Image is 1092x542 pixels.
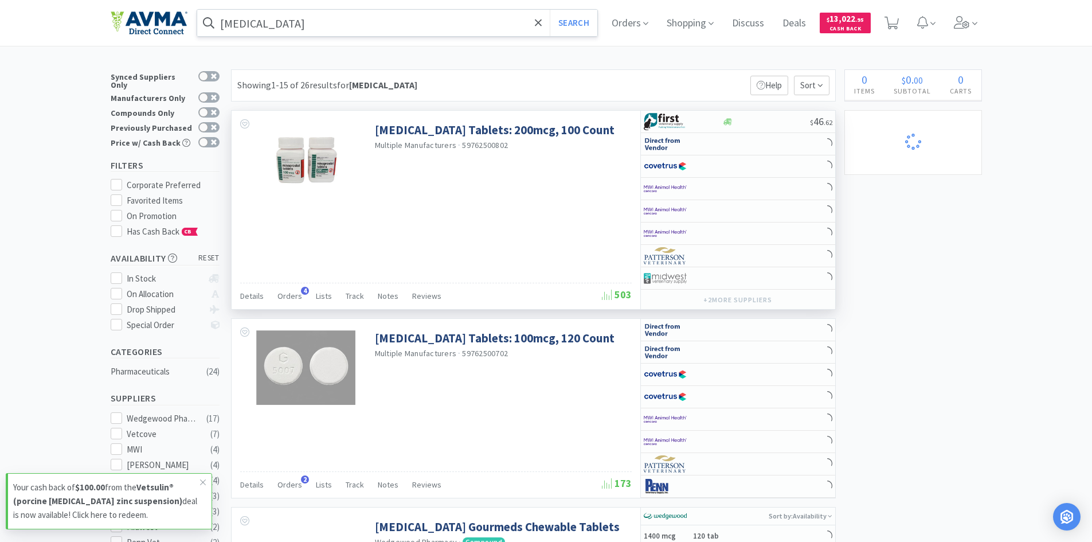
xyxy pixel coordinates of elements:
[210,427,220,441] div: ( 7 )
[111,71,193,89] div: Synced Suppliers Only
[111,392,220,405] h5: Suppliers
[941,85,981,96] h4: Carts
[727,18,769,29] a: Discuss
[210,520,220,534] div: ( 2 )
[111,92,193,102] div: Manufacturers Only
[198,252,220,264] span: reset
[644,411,687,428] img: f6b2451649754179b5b4e0c70c3f7cb0_2.png
[412,479,441,490] span: Reviews
[698,292,777,308] button: +2more suppliers
[13,481,200,522] p: Your cash back of from the deal is now available! Click here to redeem.
[111,122,193,132] div: Previously Purchased
[958,72,964,87] span: 0
[127,287,203,301] div: On Allocation
[375,348,457,358] a: Multiple Manufacturers
[237,78,417,93] div: Showing 1-15 of 26 results
[602,288,632,301] span: 503
[301,475,309,483] span: 2
[462,348,508,358] span: 59762500702
[206,365,220,379] div: ( 24 )
[301,287,309,295] span: 4
[644,180,687,197] img: f6b2451649754179b5b4e0c70c3f7cb0_2.png
[810,115,832,128] span: 46
[127,303,203,317] div: Drop Shipped
[550,10,597,36] button: Search
[827,26,864,33] span: Cash Back
[277,479,302,490] span: Orders
[644,158,687,175] img: 77fca1acd8b6420a9015268ca798ef17_1.png
[412,291,441,301] span: Reviews
[824,118,832,127] span: . 62
[346,479,364,490] span: Track
[884,85,941,96] h4: Subtotal
[810,118,813,127] span: $
[127,412,198,426] div: Wedgewood Pharmacy
[111,159,220,172] h5: Filters
[256,330,355,405] img: 809875a216c44dfbbbe4b85e5114bc0c_541163.png
[111,345,220,358] h5: Categories
[127,318,203,332] div: Special Order
[316,291,332,301] span: Lists
[210,443,220,457] div: ( 4 )
[644,202,687,220] img: f6b2451649754179b5b4e0c70c3f7cb0_2.png
[240,479,264,490] span: Details
[827,13,864,24] span: 13,022
[127,458,198,472] div: [PERSON_NAME]
[182,228,194,235] span: CB
[127,194,220,208] div: Favorited Items
[644,225,687,242] img: f6b2451649754179b5b4e0c70c3f7cb0_2.png
[210,489,220,503] div: ( 3 )
[855,16,864,24] span: . 95
[644,135,687,153] img: c67096674d5b41e1bca769e75293f8dd_19.png
[197,10,598,36] input: Search by item, sku, manufacturer, ingredient, size...
[644,478,687,495] img: e1133ece90fa4a959c5ae41b0808c578_9.png
[644,532,690,541] h5: 1400 mcg
[127,209,220,223] div: On Promotion
[462,140,508,150] span: 59762500802
[111,365,203,379] div: Pharmaceuticals
[111,107,193,117] div: Compounds Only
[845,85,884,96] h4: Items
[127,443,198,457] div: MWI
[210,458,220,472] div: ( 4 )
[644,344,687,361] img: c67096674d5b41e1bca769e75293f8dd_19.png
[794,76,829,95] span: Sort
[375,519,620,535] a: [MEDICAL_DATA] Gourmeds Chewable Tablets
[644,270,687,287] img: 4dd14cff54a648ac9e977f0c5da9bc2e_5.png
[277,291,302,301] span: Orders
[349,79,417,91] strong: [MEDICAL_DATA]
[644,366,687,383] img: 77fca1acd8b6420a9015268ca798ef17_1.png
[644,321,687,338] img: c67096674d5b41e1bca769e75293f8dd_19.png
[906,72,911,87] span: 0
[644,388,687,405] img: 77fca1acd8b6420a9015268ca798ef17_1.png
[111,252,220,265] h5: Availability
[210,474,220,488] div: ( 4 )
[346,291,364,301] span: Track
[769,508,832,524] p: Sort by: Availability
[378,291,398,301] span: Notes
[240,291,264,301] span: Details
[269,122,343,197] img: ade45f727cbe48e3ab8adb0b3df47666_65310.jpeg
[127,427,198,441] div: Vetcove
[375,330,615,346] a: [MEDICAL_DATA] Tablets: 100mcg, 120 Count
[458,348,460,358] span: ·
[337,79,417,91] span: for
[750,76,788,95] p: Help
[458,140,460,150] span: ·
[914,75,923,86] span: 00
[862,72,867,87] span: 0
[902,75,906,86] span: $
[644,455,687,473] img: f5e969b455434c6296c6d81ef179fa71_3.png
[127,178,220,192] div: Corporate Preferred
[884,74,941,85] div: .
[75,482,105,493] strong: $100.00
[778,18,811,29] a: Deals
[1053,503,1081,531] div: Open Intercom Messenger
[644,508,687,525] img: e40baf8987b14801afb1611fffac9ca4_8.png
[111,137,193,147] div: Price w/ Cash Back
[644,247,687,264] img: f5e969b455434c6296c6d81ef179fa71_3.png
[827,16,829,24] span: $
[378,479,398,490] span: Notes
[210,505,220,518] div: ( 3 )
[693,532,727,541] h6: 120 tab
